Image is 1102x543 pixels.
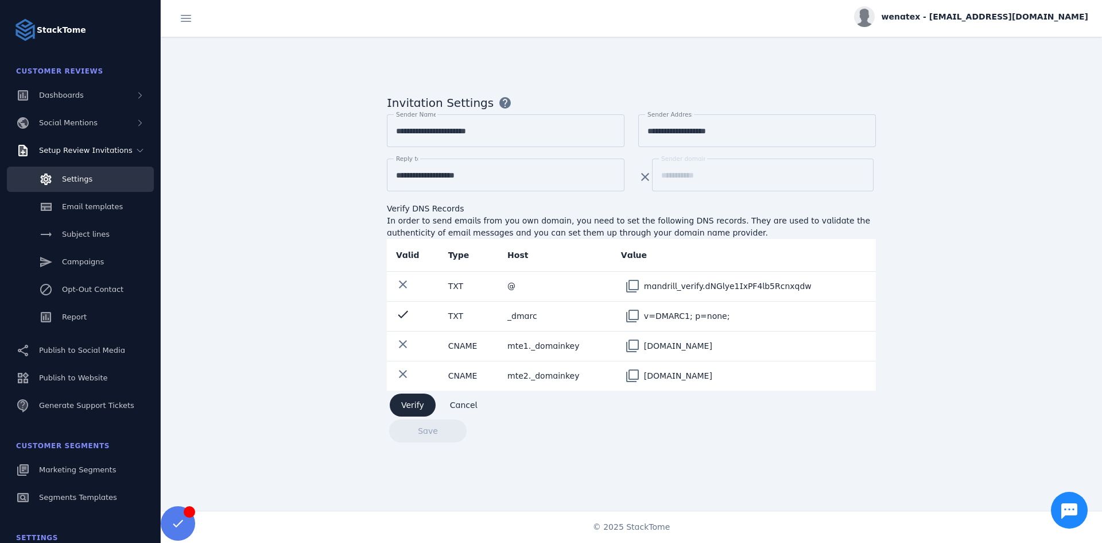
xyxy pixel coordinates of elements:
[7,194,154,219] a: Email templates
[7,338,154,363] a: Publish to Social Media
[7,305,154,330] a: Report
[638,170,652,184] mat-icon: clear
[37,24,86,36] strong: StackTome
[39,465,116,474] span: Marketing Segments
[396,278,410,291] mat-icon: clear
[396,307,410,321] mat-icon: check
[644,305,730,328] div: v=DMARC1; p=none;
[62,257,104,266] span: Campaigns
[39,401,134,410] span: Generate Support Tickets
[499,331,612,361] td: mte1._domainkey
[16,442,110,450] span: Customer Segments
[387,94,494,111] span: Invitation Settings
[39,373,107,382] span: Publish to Website
[62,202,123,211] span: Email templates
[499,301,612,331] td: _dmarc
[440,301,499,331] td: TXT
[387,239,440,271] th: Valid
[7,277,154,302] a: Opt-Out Contact
[7,365,154,391] a: Publish to Website
[854,6,875,27] img: profile.jpg
[644,364,712,387] div: [DOMAIN_NAME]
[644,275,812,298] div: mandrill_verify.dNGlye1IxPF4lb5Rcnxqdw
[396,111,437,118] mat-label: Sender Name
[440,271,499,301] td: TXT
[16,67,103,75] span: Customer Reviews
[396,367,410,381] mat-icon: clear
[390,394,436,417] button: Verify
[593,521,670,533] span: © 2025 StackTome
[440,239,499,271] th: Type
[39,118,98,127] span: Social Mentions
[396,337,410,351] mat-icon: clear
[396,155,421,162] mat-label: Reply to
[644,334,712,357] div: [DOMAIN_NAME]
[612,239,876,271] th: Value
[661,155,707,162] mat-label: Sender domain
[14,18,37,41] img: Logo image
[401,401,424,409] span: Verify
[39,493,117,502] span: Segments Templates
[499,361,612,391] td: mte2._domainkey
[39,346,125,355] span: Publish to Social Media
[62,313,87,321] span: Report
[7,457,154,483] a: Marketing Segments
[62,230,110,238] span: Subject lines
[387,203,876,215] div: Verify DNS Records
[39,146,133,155] span: Setup Review Invitations
[7,393,154,418] a: Generate Support Tickets
[7,222,154,247] a: Subject lines
[439,394,489,417] button: Cancel
[882,11,1088,23] span: wenatex - [EMAIL_ADDRESS][DOMAIN_NAME]
[7,485,154,510] a: Segments Templates
[387,215,876,239] div: In order to send emails from you own domain, you need to set the following DNS records. They are ...
[39,91,84,99] span: Dashboards
[499,271,612,301] td: @
[450,401,478,409] span: Cancel
[499,239,612,271] th: Host
[854,6,1088,27] button: wenatex - [EMAIL_ADDRESS][DOMAIN_NAME]
[440,361,499,391] td: CNAME
[62,285,123,294] span: Opt-Out Contact
[7,249,154,275] a: Campaigns
[647,111,694,118] mat-label: Sender Address
[16,534,58,542] span: Settings
[440,331,499,361] td: CNAME
[7,167,154,192] a: Settings
[62,175,92,183] span: Settings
